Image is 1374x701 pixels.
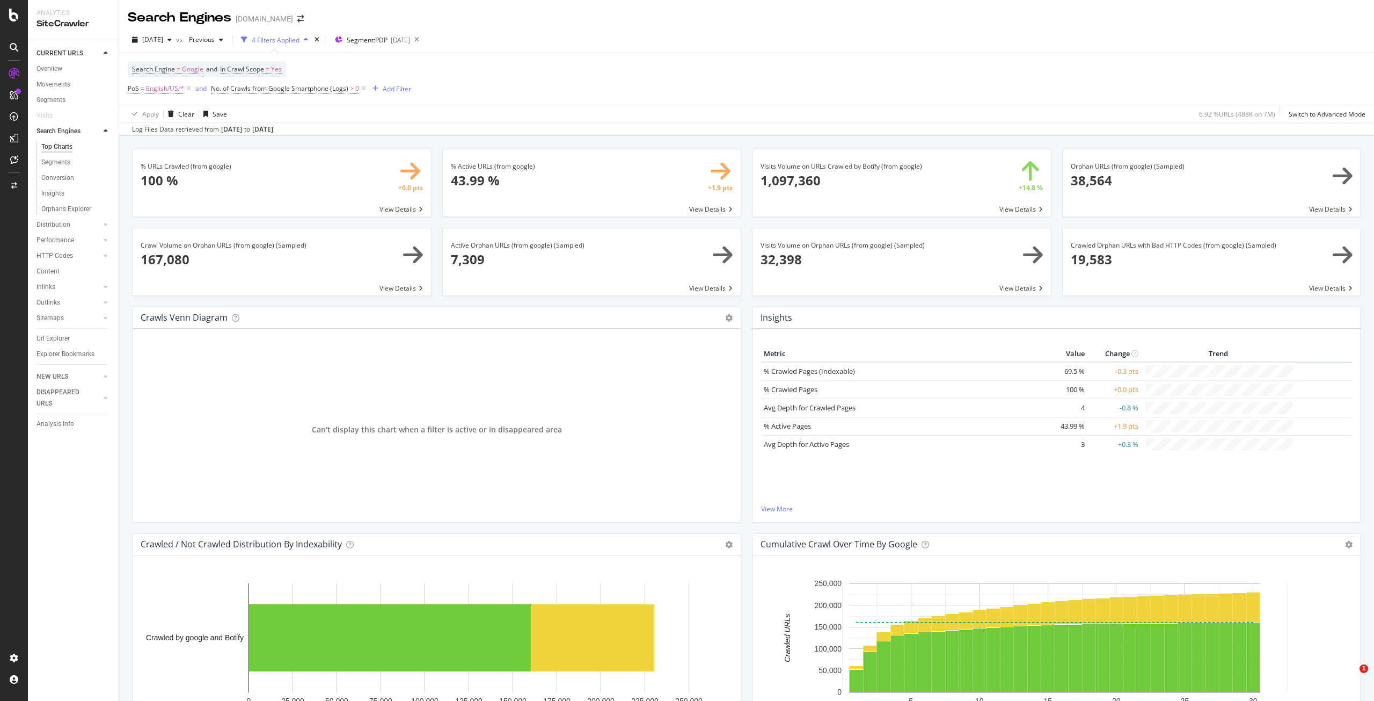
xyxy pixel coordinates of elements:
[347,35,388,45] span: Segment: PDP
[36,281,100,293] a: Inlinks
[1345,541,1353,548] i: Options
[206,64,217,74] span: and
[837,688,842,697] text: 0
[141,310,228,325] h4: Crawls Venn Diagram
[36,281,55,293] div: Inlinks
[725,314,733,322] i: Options
[36,235,100,246] a: Performance
[1141,346,1296,362] th: Trend
[36,371,68,382] div: NEW URLS
[177,64,180,74] span: =
[36,95,111,106] a: Segments
[350,84,354,93] span: >
[36,266,111,277] a: Content
[221,125,242,134] div: [DATE]
[764,439,849,449] a: Avg Depth for Active Pages
[176,35,185,44] span: vs
[211,84,348,93] span: No. of Crawls from Google Smartphone (Logs)
[761,537,917,552] h4: Cumulative Crawl Over Time by google
[164,105,194,122] button: Clear
[36,95,65,106] div: Segments
[199,105,227,122] button: Save
[1044,435,1087,453] td: 3
[128,105,159,122] button: Apply
[41,172,111,184] a: Conversion
[36,79,111,90] a: Movements
[1044,346,1087,362] th: Value
[36,250,100,262] a: HTTP Codes
[132,64,175,74] span: Search Engine
[783,614,792,662] text: Crawled URLs
[36,418,111,430] a: Analysis Info
[36,250,73,262] div: HTTP Codes
[220,64,264,74] span: In Crawl Scope
[146,81,184,96] span: English/US/*
[41,141,72,153] div: Top Charts
[41,157,70,168] div: Segments
[185,35,215,44] span: Previous
[36,235,74,246] div: Performance
[141,537,342,552] h4: Crawled / Not Crawled Distribution By Indexability
[36,418,74,430] div: Analysis Info
[761,346,1044,362] th: Metric
[764,421,811,431] a: % Active Pages
[331,31,410,48] button: Segment:PDP[DATE]
[764,403,856,413] a: Avg Depth for Crawled Pages
[36,48,100,59] a: CURRENT URLS
[1199,110,1275,119] div: 6.92 % URLs ( 488K on 7M )
[178,110,194,119] div: Clear
[1360,664,1368,673] span: 1
[761,310,792,325] h4: Insights
[252,125,273,134] div: [DATE]
[36,63,62,75] div: Overview
[36,297,100,308] a: Outlinks
[271,62,282,77] span: Yes
[36,110,63,121] a: Visits
[764,366,855,376] a: % Crawled Pages (Indexable)
[36,387,100,409] a: DISAPPEARED URLS
[36,79,70,90] div: Movements
[814,580,842,588] text: 250,000
[41,188,111,199] a: Insights
[237,31,312,48] button: 4 Filters Applied
[814,601,842,610] text: 200,000
[195,83,207,93] button: and
[36,48,83,59] div: CURRENT URLS
[1289,110,1365,119] div: Switch to Advanced Mode
[36,333,70,344] div: Url Explorer
[36,63,111,75] a: Overview
[1044,399,1087,417] td: 4
[1087,417,1141,435] td: +1.9 pts
[36,219,100,230] a: Distribution
[41,141,111,153] a: Top Charts
[41,172,74,184] div: Conversion
[36,9,110,18] div: Analytics
[725,541,733,548] i: Options
[36,18,110,30] div: SiteCrawler
[368,82,411,95] button: Add Filter
[355,81,359,96] span: 0
[36,126,81,137] div: Search Engines
[36,110,53,121] div: Visits
[1087,380,1141,399] td: +0.0 pts
[1087,435,1141,453] td: +0.3 %
[36,219,70,230] div: Distribution
[391,35,410,45] div: [DATE]
[128,31,176,48] button: [DATE]
[146,634,244,642] text: Crawled by google and Botify
[818,666,842,675] text: 50,000
[36,387,91,409] div: DISAPPEARED URLS
[814,645,842,653] text: 100,000
[141,84,144,93] span: =
[41,204,91,215] div: Orphans Explorer
[142,35,163,44] span: 2025 Aug. 1st
[1044,417,1087,435] td: 43.99 %
[1044,380,1087,399] td: 100 %
[761,504,1352,514] a: View More
[1087,362,1141,381] td: -0.3 pts
[252,35,299,45] div: 4 Filters Applied
[36,313,100,324] a: Sitemaps
[266,64,269,74] span: =
[814,623,842,631] text: 150,000
[1087,399,1141,417] td: -0.8 %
